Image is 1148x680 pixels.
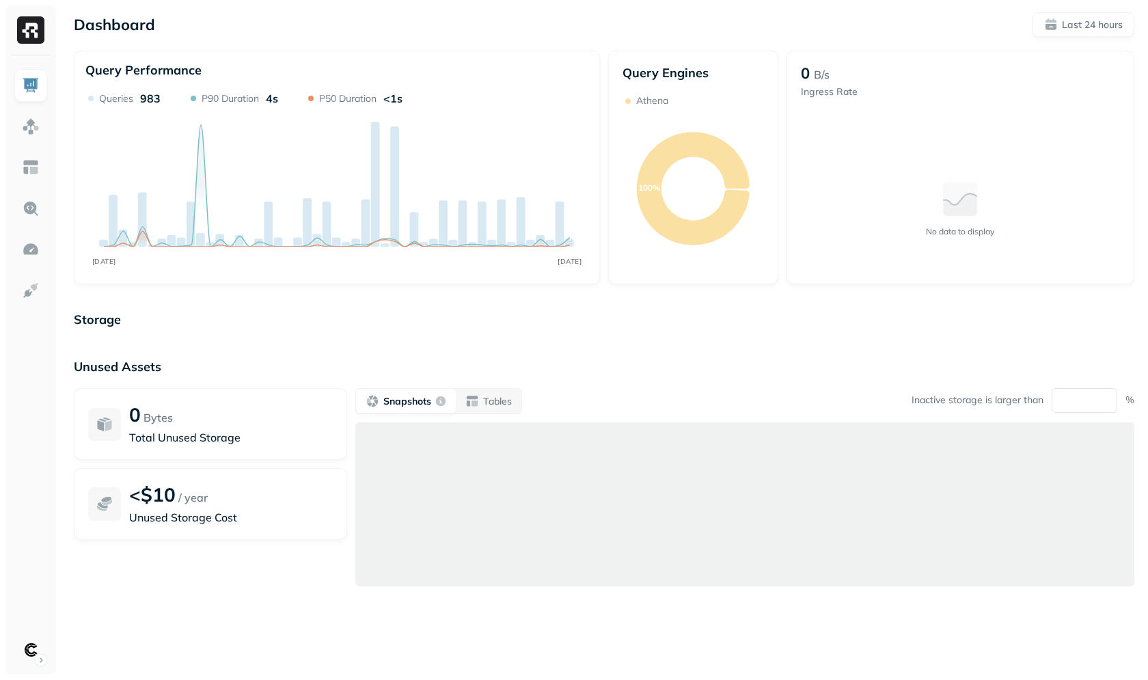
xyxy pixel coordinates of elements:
[1062,18,1123,31] p: Last 24 hours
[814,66,830,83] p: B/s
[801,64,810,83] p: 0
[558,257,582,266] tspan: [DATE]
[74,312,1134,327] p: Storage
[74,359,1134,375] p: Unused Assets
[912,394,1043,407] p: Inactive storage is larger than
[636,94,668,107] p: Athena
[266,92,278,105] p: 4s
[22,77,40,94] img: Dashboard
[383,92,402,105] p: <1s
[926,226,994,236] p: No data to display
[801,85,858,98] p: Ingress Rate
[22,200,40,217] img: Query Explorer
[1033,12,1134,37] button: Last 24 hours
[129,509,333,526] p: Unused Storage Cost
[22,118,40,135] img: Assets
[129,403,141,426] p: 0
[202,92,259,105] p: P90 Duration
[22,159,40,176] img: Asset Explorer
[1125,394,1134,407] p: %
[22,241,40,258] img: Optimization
[623,65,764,81] p: Query Engines
[483,395,512,408] p: Tables
[383,395,431,408] p: Snapshots
[99,92,133,105] p: Queries
[21,640,40,659] img: Clutch
[319,92,377,105] p: P50 Duration
[22,282,40,299] img: Integrations
[638,182,660,193] text: 100%
[129,482,176,506] p: <$10
[178,489,208,506] p: / year
[92,257,116,266] tspan: [DATE]
[129,429,333,446] p: Total Unused Storage
[85,62,202,78] p: Query Performance
[74,15,155,34] p: Dashboard
[17,16,44,44] img: Ryft
[140,92,161,105] p: 983
[143,409,173,426] p: Bytes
